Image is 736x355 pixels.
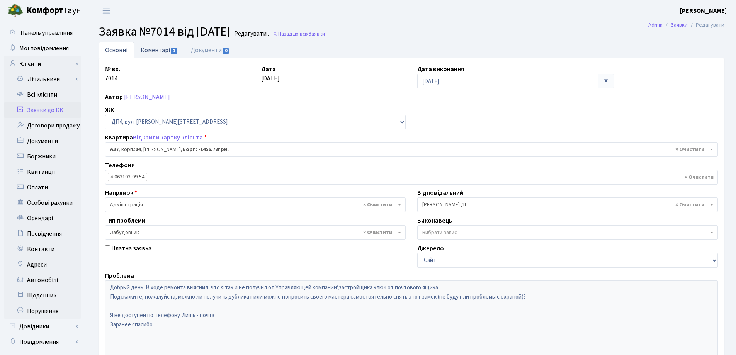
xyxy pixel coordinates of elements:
label: Проблема [105,271,134,280]
a: Особові рахунки [4,195,81,211]
a: [PERSON_NAME] [124,93,170,101]
label: Напрямок [105,188,137,197]
a: Коментарі [134,42,184,58]
a: Щоденник [4,288,81,303]
a: Документи [4,133,81,149]
a: Заявки [671,21,688,29]
b: А37 [110,146,119,153]
label: Тип проблеми [105,216,145,225]
a: Контакти [4,241,81,257]
img: logo.png [8,3,23,19]
nav: breadcrumb [637,17,736,33]
a: Основні [99,42,134,58]
span: <b>А37</b>, корп.: <b>04</b>, Лазаренко Сергій Вікторович, <b>Борг: -1456.72грн.</b> [110,146,708,153]
span: Адміністрація [105,197,406,212]
a: Посвідчення [4,226,81,241]
a: Договори продажу [4,118,81,133]
a: Документи [184,42,236,58]
span: Мої повідомлення [19,44,69,53]
span: Сомова О.П. ДП [417,197,718,212]
label: Автор [105,92,123,102]
a: Відкрити картку клієнта [133,133,203,142]
b: 04 [135,146,141,153]
a: Всі клієнти [4,87,81,102]
span: Панель управління [20,29,73,37]
span: Сомова О.П. ДП [422,201,708,209]
a: Лічильники [9,71,81,87]
label: Відповідальний [417,188,463,197]
b: Комфорт [26,4,63,17]
a: Клієнти [4,56,81,71]
a: Боржники [4,149,81,164]
a: Оплати [4,180,81,195]
b: [PERSON_NAME] [680,7,727,15]
button: Переключити навігацію [97,4,116,17]
a: Панель управління [4,25,81,41]
a: Орендарі [4,211,81,226]
span: Заявки [308,30,325,37]
a: Назад до всіхЗаявки [273,30,325,37]
a: Повідомлення [4,334,81,350]
span: Забудовник [105,225,406,240]
span: <b>А37</b>, корп.: <b>04</b>, Лазаренко Сергій Вікторович, <b>Борг: -1456.72грн.</b> [105,142,718,157]
span: Таун [26,4,81,17]
span: Адміністрація [110,201,396,209]
a: Admin [648,21,663,29]
label: № вх. [105,65,120,74]
span: Вибрати запис [422,229,457,236]
label: Виконавець [417,216,452,225]
a: Автомобілі [4,272,81,288]
span: 1 [171,48,177,54]
a: Квитанції [4,164,81,180]
a: Адреси [4,257,81,272]
label: Квартира [105,133,207,142]
span: × [110,173,113,181]
span: Забудовник [110,229,396,236]
li: Редагувати [688,21,724,29]
label: Джерело [417,244,444,253]
label: Дата [261,65,276,74]
b: Борг: -1456.72грн. [182,146,229,153]
span: Видалити всі елементи [685,173,714,181]
span: Видалити всі елементи [363,229,392,236]
label: Телефони [105,161,135,170]
div: 7014 [99,65,255,88]
span: Заявка №7014 від [DATE] [99,23,230,41]
label: Дата виконання [417,65,464,74]
span: Видалити всі елементи [675,146,704,153]
span: 0 [223,48,229,54]
li: 063103-09-54 [108,173,147,181]
a: Мої повідомлення [4,41,81,56]
a: Заявки до КК [4,102,81,118]
small: Редагувати . [233,30,269,37]
label: Платна заявка [111,244,151,253]
a: [PERSON_NAME] [680,6,727,15]
div: [DATE] [255,65,411,88]
a: Порушення [4,303,81,319]
span: Видалити всі елементи [363,201,392,209]
a: Довідники [4,319,81,334]
span: Видалити всі елементи [675,201,704,209]
label: ЖК [105,105,114,115]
